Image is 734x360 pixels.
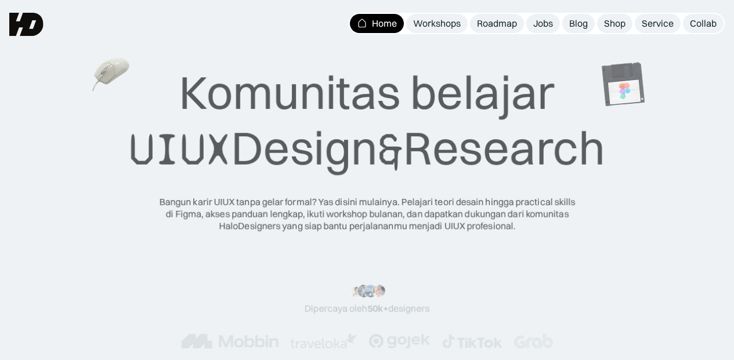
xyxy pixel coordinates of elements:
span: 50k+ [367,303,388,314]
div: Workshops [413,17,461,30]
div: Bangun karir UIUX tanpa gelar formal? Yas disini mulainya. Pelajari teori desain hingga practical... [158,196,576,232]
div: Jobs [533,17,553,30]
a: Workshops [406,14,468,33]
a: Blog [562,14,595,33]
div: Roadmap [477,17,517,30]
div: Komunitas belajar Design Research [129,64,605,177]
div: Home [372,17,397,30]
a: Collab [683,14,724,33]
div: Collab [690,17,717,30]
span: UIUX [129,122,231,177]
div: Blog [569,17,588,30]
a: Roadmap [470,14,524,33]
div: Service [642,17,674,30]
div: Shop [604,17,625,30]
a: Shop [597,14,632,33]
div: Dipercaya oleh designers [305,303,429,315]
a: Home [350,14,404,33]
a: Service [635,14,681,33]
a: Jobs [526,14,560,33]
span: & [378,122,403,177]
